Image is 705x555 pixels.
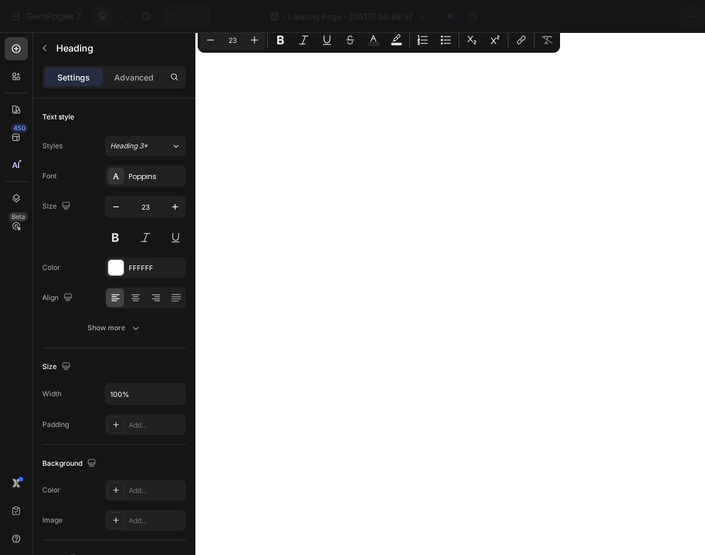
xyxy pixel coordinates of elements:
[288,10,413,23] span: Landing Page - [DATE] 06:49:57
[110,141,148,151] span: Heading 3*
[5,5,86,28] button: 7
[42,389,61,399] div: Width
[198,27,560,53] div: Editor contextual toolbar
[595,12,614,21] span: Save
[585,5,623,28] button: Save
[11,123,28,133] div: 450
[129,263,183,273] div: FFFFFF
[129,420,183,430] div: Add...
[42,171,57,181] div: Font
[42,515,63,525] div: Image
[42,359,73,375] div: Size
[638,10,667,23] div: Publish
[129,171,183,182] div: Poppins
[105,136,186,156] button: Heading 3*
[9,212,28,221] div: Beta
[283,10,286,23] span: /
[42,262,60,273] div: Color
[114,71,154,83] p: Advanced
[42,419,69,430] div: Padding
[129,516,183,526] div: Add...
[628,5,677,28] button: Publish
[42,141,63,151] div: Styles
[56,41,181,55] p: Heading
[42,199,73,214] div: Size
[42,456,99,472] div: Background
[106,384,186,404] input: Auto
[42,290,75,306] div: Align
[129,485,183,496] div: Add...
[163,5,210,28] div: Undo/Redo
[88,322,141,334] div: Show more
[42,317,186,338] button: Show more
[57,71,90,83] p: Settings
[76,9,81,23] p: 7
[42,485,60,495] div: Color
[195,32,705,555] iframe: Design area
[42,112,74,122] div: Text style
